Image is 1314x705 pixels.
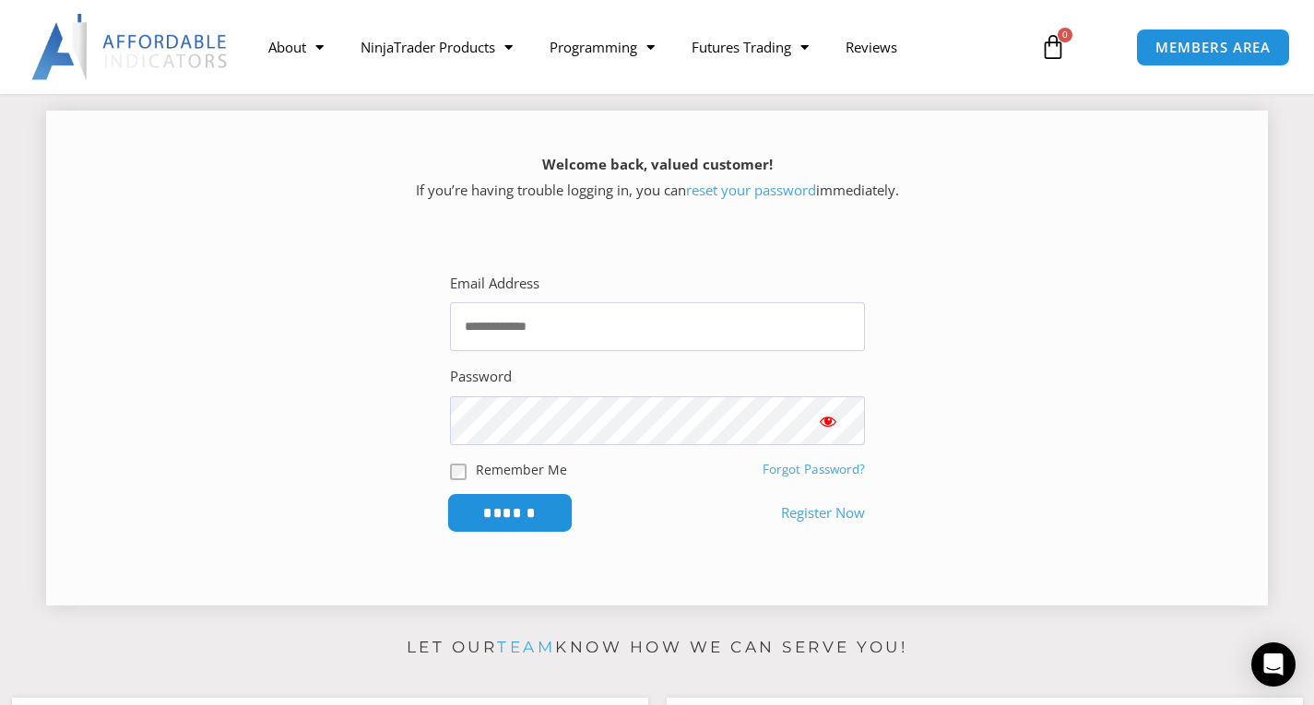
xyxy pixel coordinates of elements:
[78,152,1236,204] p: If you’re having trouble logging in, you can immediately.
[781,500,865,526] a: Register Now
[342,26,531,68] a: NinjaTrader Products
[673,26,827,68] a: Futures Trading
[763,461,865,477] a: Forgot Password?
[1155,41,1271,54] span: MEMBERS AREA
[1058,28,1072,42] span: 0
[827,26,916,68] a: Reviews
[1251,642,1296,687] div: Open Intercom Messenger
[1012,20,1094,74] a: 0
[250,26,1025,68] nav: Menu
[250,26,342,68] a: About
[450,271,539,297] label: Email Address
[450,364,512,390] label: Password
[531,26,673,68] a: Programming
[791,396,865,445] button: Show password
[1136,29,1290,66] a: MEMBERS AREA
[12,633,1303,663] p: Let our know how we can serve you!
[476,460,567,479] label: Remember Me
[31,14,230,80] img: LogoAI | Affordable Indicators – NinjaTrader
[497,638,555,656] a: team
[542,155,773,173] strong: Welcome back, valued customer!
[686,181,816,199] a: reset your password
